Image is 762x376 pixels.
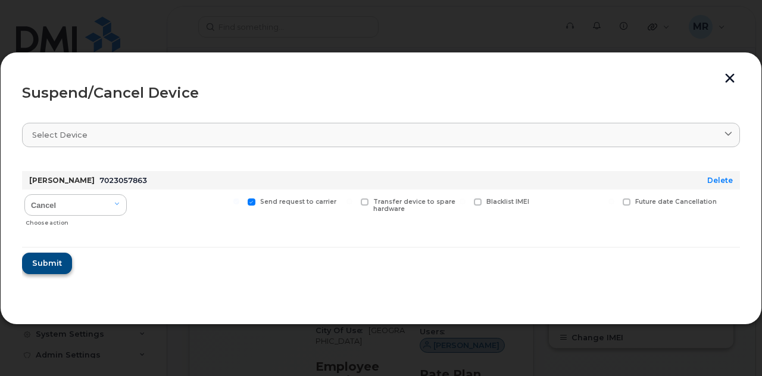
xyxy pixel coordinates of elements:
input: Transfer device to spare hardware [346,198,352,204]
span: Blacklist IMEI [486,198,529,206]
input: Send request to carrier [233,198,239,204]
span: Send request to carrier [260,198,336,206]
span: Transfer device to spare hardware [373,198,455,213]
a: Delete [707,176,733,185]
iframe: Messenger Launcher [710,324,753,367]
div: Suspend/Cancel Device [22,86,740,100]
span: Future date Cancellation [635,198,717,206]
input: Future date Cancellation [608,198,614,204]
input: Blacklist IMEI [460,198,466,204]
